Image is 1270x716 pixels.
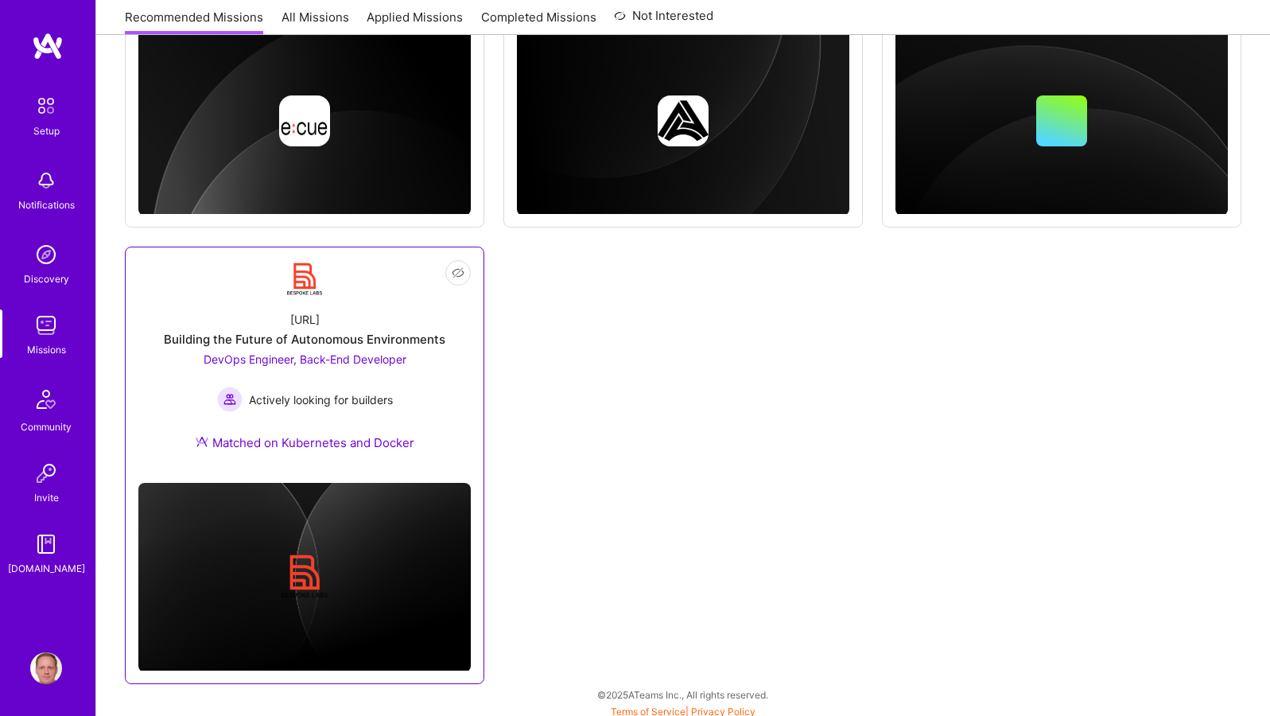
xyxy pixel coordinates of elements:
div: Community [21,418,72,435]
img: Actively looking for builders [217,387,243,412]
img: Company logo [279,95,330,146]
div: Notifications [18,197,75,213]
img: logo [32,32,64,60]
img: discovery [30,239,62,270]
span: DevOps Engineer, Back-End Developer [204,352,406,366]
img: cover [138,483,471,671]
img: Community [27,380,65,418]
div: [DOMAIN_NAME] [8,560,85,577]
img: bell [30,165,62,197]
span: Actively looking for builders [249,391,393,408]
img: Company Logo [285,260,324,298]
img: setup [29,89,63,123]
div: Matched on Kubernetes and Docker [196,434,414,451]
a: Company Logo[URL]Building the Future of Autonomous EnvironmentsDevOps Engineer, Back-End Develope... [138,260,471,470]
div: Invite [34,489,59,506]
img: Invite [30,457,62,489]
img: Ateam Purple Icon [196,435,208,448]
img: teamwork [30,309,62,341]
img: User Avatar [30,652,62,684]
a: Applied Missions [367,9,463,35]
a: All Missions [282,9,349,35]
div: [URL] [290,311,320,328]
div: © 2025 ATeams Inc., All rights reserved. [95,675,1270,714]
div: Setup [33,123,60,139]
img: Company logo [279,551,330,602]
img: guide book [30,528,62,560]
a: Completed Missions [481,9,596,35]
div: Missions [27,341,66,358]
a: Not Interested [614,6,713,35]
i: icon EyeClosed [452,267,464,279]
div: Building the Future of Autonomous Environments [164,331,445,348]
div: Discovery [24,270,69,287]
img: Company logo [658,95,709,146]
a: User Avatar [26,652,66,684]
a: Recommended Missions [125,9,263,35]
